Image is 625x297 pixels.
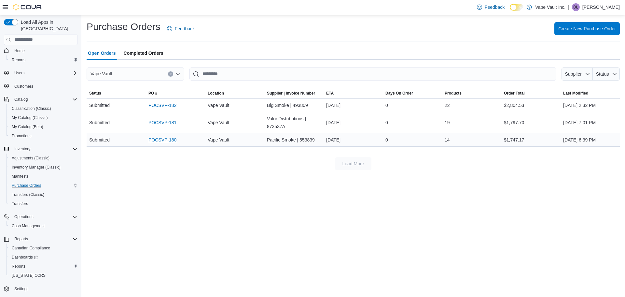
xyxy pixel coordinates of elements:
span: Load More [342,160,364,167]
a: Manifests [9,172,31,180]
button: Users [1,68,80,78]
a: POCSVP-181 [148,119,176,126]
span: Purchase Orders [9,182,77,189]
div: [DATE] 7:01 PM [561,116,620,129]
a: Settings [12,285,31,293]
div: $2,804.53 [501,99,561,112]
a: [US_STATE] CCRS [9,272,48,279]
button: Canadian Compliance [7,244,80,253]
a: Reports [9,262,28,270]
span: Transfers [9,200,77,208]
span: Users [12,69,77,77]
button: Catalog [1,95,80,104]
button: Settings [1,284,80,293]
input: This is a search bar. After typing your query, hit enter to filter the results lower in the page. [189,67,556,81]
button: My Catalog (Beta) [7,122,80,131]
a: Canadian Compliance [9,244,53,252]
button: Purchase Orders [7,181,80,190]
button: Users [12,69,27,77]
button: Classification (Classic) [7,104,80,113]
span: Order Total [504,91,525,96]
button: Customers [1,82,80,91]
div: $1,797.70 [501,116,561,129]
span: Days On Order [385,91,413,96]
span: Manifests [12,174,28,179]
button: Create New Purchase Order [554,22,620,35]
a: Adjustments (Classic) [9,154,52,162]
button: Operations [12,213,36,221]
span: Classification (Classic) [9,105,77,112]
span: Dashboards [9,253,77,261]
span: Submitted [89,101,110,109]
a: Dashboards [7,253,80,262]
img: Cova [13,4,42,10]
a: My Catalog (Beta) [9,123,46,131]
button: Last Modified [561,88,620,98]
a: Promotions [9,132,34,140]
span: My Catalog (Beta) [12,124,43,129]
button: Promotions [7,131,80,141]
a: Customers [12,82,36,90]
span: Reports [9,56,77,64]
span: Cash Management [9,222,77,230]
span: Classification (Classic) [12,106,51,111]
button: Clear input [168,71,173,77]
div: Valor Distributions | 873537A [264,112,324,133]
span: Feedback [485,4,505,10]
span: Operations [14,214,34,219]
button: Supplier | Invoice Number [264,88,324,98]
span: Load All Apps in [GEOGRAPHIC_DATA] [18,19,77,32]
span: Purchase Orders [12,183,41,188]
p: | [568,3,569,11]
span: Catalog [12,96,77,103]
span: 0 [385,101,388,109]
input: Dark Mode [510,4,523,11]
div: [DATE] [324,99,383,112]
span: Users [14,70,24,76]
button: Transfers (Classic) [7,190,80,199]
button: Reports [7,262,80,271]
button: Location [205,88,264,98]
span: Vape Vault [208,136,229,144]
span: Reports [14,236,28,242]
span: Vape Vault [208,119,229,126]
a: Home [12,47,27,55]
div: [DATE] 2:32 PM [561,99,620,112]
span: Adjustments (Classic) [12,156,49,161]
button: Open list of options [175,71,180,77]
span: Settings [14,286,28,291]
span: 0 [385,119,388,126]
a: Feedback [164,22,197,35]
span: Transfers [12,201,28,206]
span: Transfers (Classic) [9,191,77,199]
button: Cash Management [7,221,80,230]
span: 22 [445,101,450,109]
span: Products [445,91,462,96]
button: [US_STATE] CCRS [7,271,80,280]
a: Transfers [9,200,31,208]
p: [PERSON_NAME] [582,3,620,11]
span: Cash Management [12,223,45,229]
div: Big Smoke | 493809 [264,99,324,112]
div: Location [208,91,224,96]
span: Reports [12,264,25,269]
span: 14 [445,136,450,144]
span: Submitted [89,136,110,144]
a: POCSVP-180 [148,136,176,144]
span: Status [89,91,101,96]
h1: Purchase Orders [87,20,160,33]
div: [DATE] 6:39 PM [561,133,620,146]
span: Operations [12,213,77,221]
button: Reports [7,55,80,65]
span: Home [12,47,77,55]
span: Reports [12,235,77,243]
span: Feedback [175,25,195,32]
span: My Catalog (Beta) [9,123,77,131]
button: Reports [1,234,80,244]
a: POCSVP-182 [148,101,176,109]
span: Completed Orders [124,47,163,60]
a: Purchase Orders [9,182,44,189]
span: Catalog [14,97,28,102]
span: Dashboards [12,255,38,260]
